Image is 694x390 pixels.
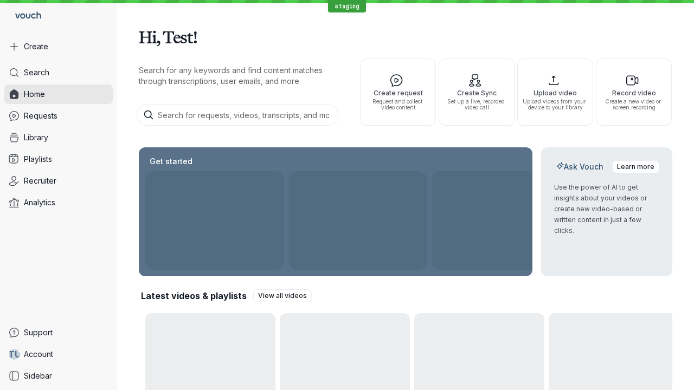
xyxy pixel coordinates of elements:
span: Account [24,349,53,360]
span: Sidebar [24,370,52,381]
span: Create a new video or screen recording [601,99,667,110]
h2: Ask Vouch [554,161,606,172]
h1: Hi, Test! [139,22,672,52]
span: Home [24,89,45,100]
span: Library [24,132,48,143]
span: Create [24,41,48,52]
a: Learn more [612,160,659,173]
span: Analytics [24,197,55,208]
input: Search for requests, videos, transcripts, and more... [137,104,338,126]
p: Search for any keywords and find content matches through transcriptions, user emails, and more. [139,65,340,87]
span: Recruiter [24,175,56,186]
span: T [8,349,15,360]
button: Create [4,37,113,56]
a: Recruiter [4,171,113,191]
a: Search [4,63,113,82]
span: Set up a live, recorded video call [444,99,510,110]
a: Playlists [4,149,113,169]
a: Analytics [4,193,113,212]
span: Request and collect video content [365,99,431,110]
span: Playlists [24,154,52,165]
span: Record video [601,89,667,96]
span: Create Sync [444,89,510,96]
a: Requests [4,106,113,126]
span: Upload videos from your device to your library [522,99,588,110]
h2: Get started [147,156,195,167]
span: Search [24,67,49,78]
button: Record videoCreate a new video or screen recording [596,58,672,126]
a: Library [4,128,113,147]
button: Upload videoUpload videos from your device to your library [517,58,593,126]
span: U [15,349,21,360]
a: TUAccount [4,344,113,364]
span: Requests [24,110,57,121]
button: Create requestRequest and collect video content [360,58,436,126]
span: View all videos [258,290,307,301]
a: View all videos [253,289,312,302]
span: Learn more [617,161,654,172]
p: Use the power of AI to get insights about your videos or create new video-based or written conten... [554,182,659,236]
a: Go to homepage [4,4,46,28]
a: Support [4,323,113,342]
button: Create SyncSet up a live, recorded video call [439,58,515,126]
span: Support [24,327,53,338]
span: Upload video [522,89,588,96]
a: Home [4,84,113,104]
span: Create request [365,89,431,96]
h2: Latest videos & playlists [141,290,247,302]
a: Sidebar [4,366,113,386]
